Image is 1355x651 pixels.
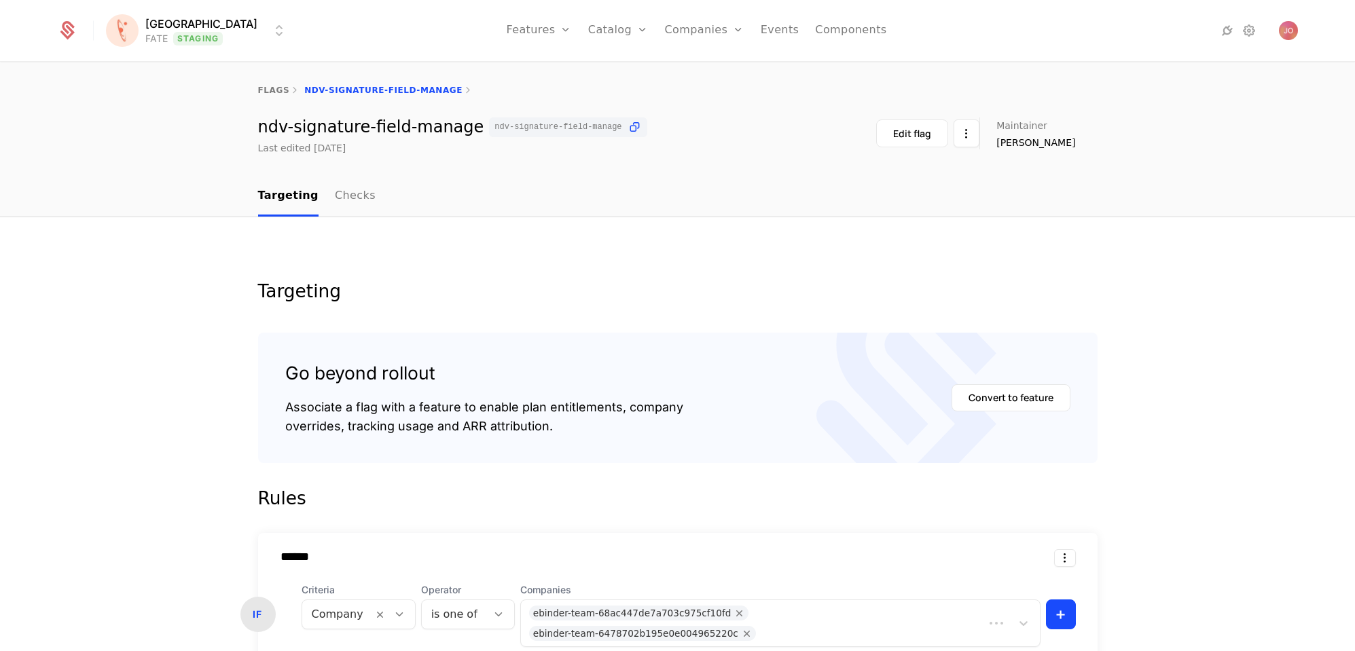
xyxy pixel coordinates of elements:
[952,384,1070,411] button: Convert to feature
[258,176,376,217] ul: Choose Sub Page
[258,176,1098,217] nav: Main
[1219,22,1235,39] a: Integrations
[1279,21,1298,40] button: Open user button
[996,121,1047,130] span: Maintainer
[494,123,621,131] span: ndv-signature-field-manage
[240,597,276,632] div: IF
[533,626,738,641] div: ebinder-team-6478702b195e0e004965220c
[876,119,948,147] button: Edit flag
[1054,549,1076,567] button: Select action
[145,32,168,45] div: FATE
[106,14,139,47] img: Florence
[302,583,416,597] span: Criteria
[996,136,1075,149] span: [PERSON_NAME]
[335,176,376,217] a: Checks
[893,127,931,141] div: Edit flag
[258,485,1098,512] div: Rules
[258,141,346,155] div: Last edited [DATE]
[258,117,647,137] div: ndv-signature-field-manage
[258,176,319,217] a: Targeting
[1046,599,1076,629] button: +
[731,606,748,620] div: Remove ebinder-team-68ac447de7a703c975cf10fd
[738,626,756,641] div: Remove ebinder-team-6478702b195e0e004965220c
[285,360,683,387] div: Go beyond rollout
[1279,21,1298,40] img: Jelena Obradovic
[145,16,257,32] span: [GEOGRAPHIC_DATA]
[421,583,515,597] span: Operator
[520,583,1041,597] span: Companies
[954,119,979,147] button: Select action
[173,32,223,45] span: Staging
[258,282,1098,300] div: Targeting
[258,86,290,95] a: flags
[533,606,731,620] div: ebinder-team-68ac447de7a703c975cf10fd
[110,16,287,45] button: Select environment
[1241,22,1257,39] a: Settings
[285,398,683,436] div: Associate a flag with a feature to enable plan entitlements, company overrides, tracking usage an...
